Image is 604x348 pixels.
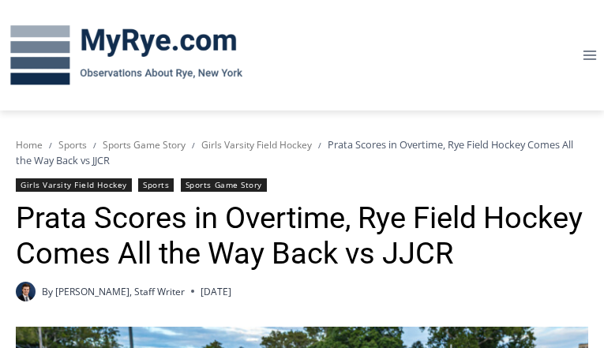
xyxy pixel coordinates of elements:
time: [DATE] [201,284,231,299]
a: [PERSON_NAME], Staff Writer [55,285,185,298]
a: Girls Varsity Field Hockey [201,138,312,152]
a: Girls Varsity Field Hockey [16,178,132,192]
span: By [42,284,53,299]
nav: Breadcrumbs [16,137,588,169]
span: / [192,140,195,151]
span: / [93,140,96,151]
a: Author image [16,282,36,301]
img: Charlie Morris headshot PROFESSIONAL HEADSHOT [16,282,36,301]
a: Sports [138,178,174,192]
span: / [49,140,52,151]
span: / [318,140,321,151]
h1: Prata Scores in Overtime, Rye Field Hockey Comes All the Way Back vs JJCR [16,200,588,272]
a: Sports Game Story [181,178,267,192]
a: Home [16,138,43,152]
a: Sports Game Story [103,138,186,152]
a: Sports [58,138,87,152]
button: Open menu [575,43,604,67]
